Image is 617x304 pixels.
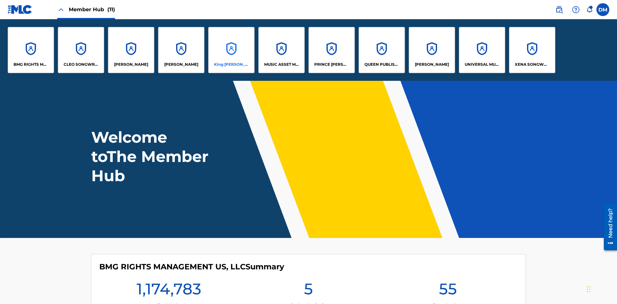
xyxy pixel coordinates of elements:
p: QUEEN PUBLISHA [364,62,399,67]
img: search [555,6,563,13]
h1: 55 [439,279,457,302]
p: UNIVERSAL MUSIC PUB GROUP [465,62,500,67]
a: AccountsCLEO SONGWRITER [58,27,104,73]
iframe: Resource Center [599,201,617,254]
a: AccountsQUEEN PUBLISHA [359,27,405,73]
div: User Menu [596,3,609,16]
p: ELVIS COSTELLO [114,62,148,67]
a: Public Search [553,3,566,16]
p: MUSIC ASSET MANAGEMENT (MAM) [264,62,299,67]
a: AccountsUNIVERSAL MUSIC PUB GROUP [459,27,505,73]
a: AccountsBMG RIGHTS MANAGEMENT US, LLC [8,27,54,73]
a: AccountsXENA SONGWRITER [509,27,555,73]
iframe: Chat Widget [585,273,617,304]
h1: 1,174,783 [137,279,201,302]
a: Accounts[PERSON_NAME] [409,27,455,73]
a: Accounts[PERSON_NAME] [158,27,204,73]
h1: Welcome to The Member Hub [91,128,211,185]
h4: BMG RIGHTS MANAGEMENT US, LLC [99,262,284,272]
img: help [572,6,580,13]
p: King McTesterson [214,62,249,67]
a: AccountsMUSIC ASSET MANAGEMENT (MAM) [258,27,305,73]
a: AccountsPRINCE [PERSON_NAME] [308,27,355,73]
img: Close [57,6,65,13]
div: Drag [587,280,591,299]
div: Notifications [586,6,593,13]
h1: 5 [304,279,313,302]
a: AccountsKing [PERSON_NAME] [208,27,255,73]
p: EYAMA MCSINGER [164,62,198,67]
p: XENA SONGWRITER [515,62,550,67]
a: Accounts[PERSON_NAME] [108,27,154,73]
span: Member Hub [69,6,115,13]
p: CLEO SONGWRITER [64,62,99,67]
span: (11) [107,6,115,13]
p: RONALD MCTESTERSON [415,62,449,67]
p: BMG RIGHTS MANAGEMENT US, LLC [13,62,49,67]
p: PRINCE MCTESTERSON [314,62,349,67]
div: Help [569,3,582,16]
img: MLC Logo [8,5,32,14]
